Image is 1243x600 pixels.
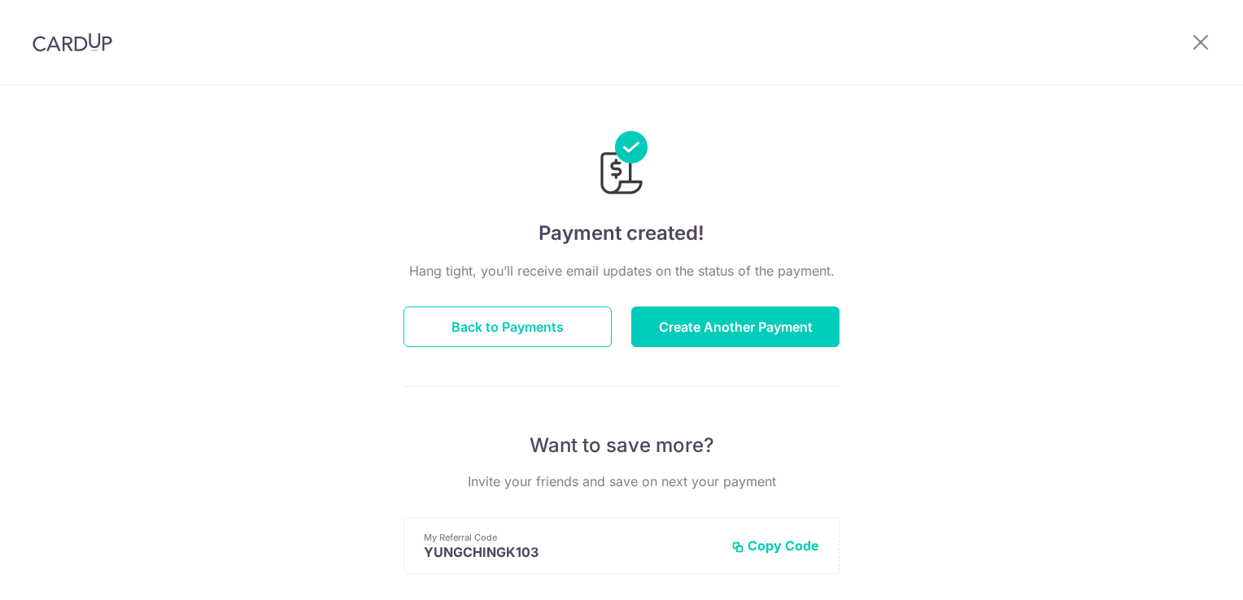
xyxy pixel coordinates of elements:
button: Copy Code [731,537,819,554]
p: Want to save more? [403,433,840,459]
p: YUNGCHINGK103 [424,544,718,560]
h4: Payment created! [403,219,840,248]
button: Back to Payments [403,307,612,347]
button: Create Another Payment [631,307,840,347]
img: CardUp [33,33,112,52]
p: Invite your friends and save on next your payment [403,472,840,491]
p: Hang tight, you’ll receive email updates on the status of the payment. [403,261,840,280]
p: My Referral Code [424,531,718,544]
img: Payments [595,131,648,199]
